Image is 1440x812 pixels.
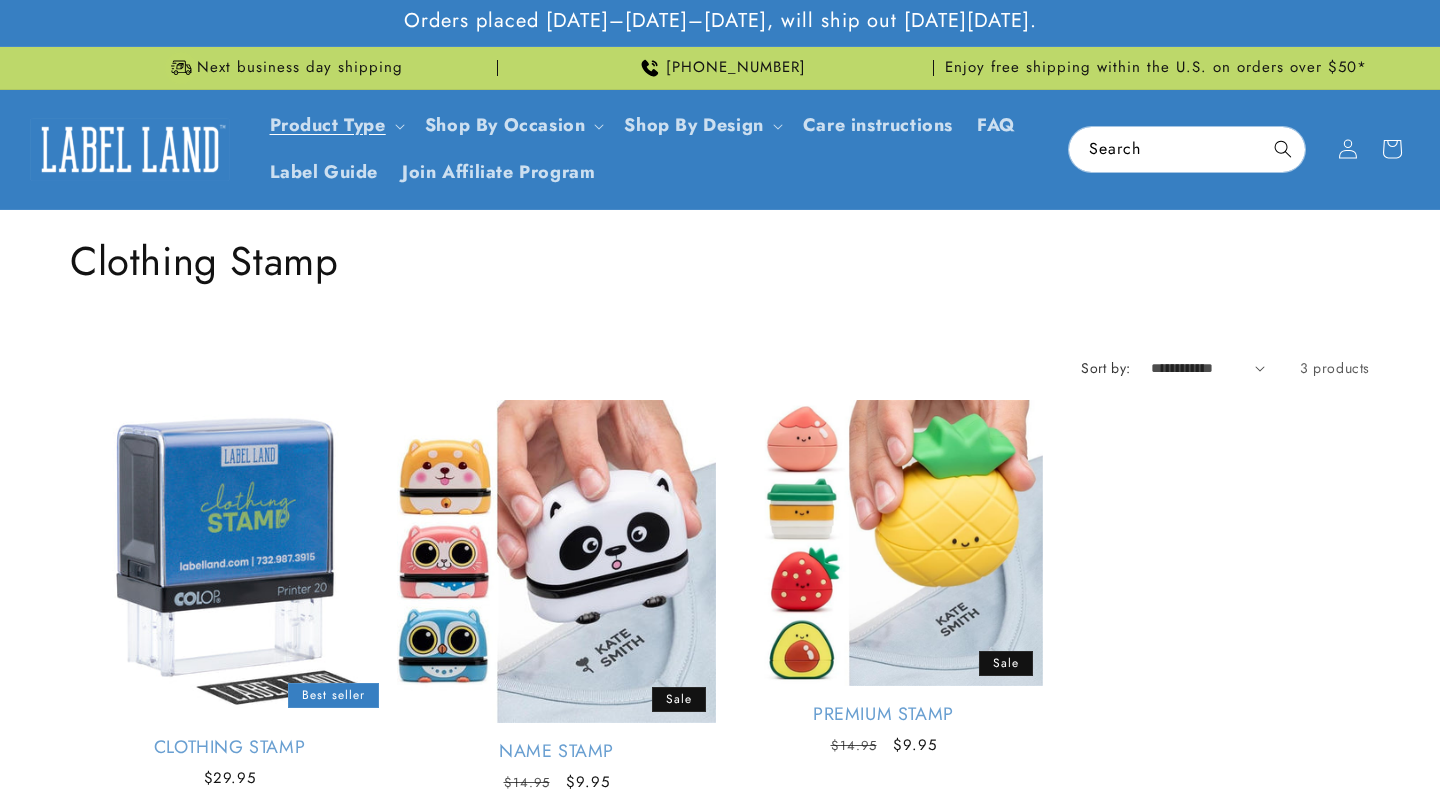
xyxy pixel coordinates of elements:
[612,102,790,149] summary: Shop By Design
[258,102,413,149] summary: Product Type
[666,58,806,78] span: [PHONE_NUMBER]
[270,112,386,138] a: Product Type
[624,112,763,138] a: Shop By Design
[197,58,403,78] span: Next business day shipping
[70,47,498,89] div: Announcement
[70,736,389,759] a: Clothing Stamp
[425,114,586,137] span: Shop By Occasion
[965,102,1028,149] a: FAQ
[413,102,613,149] summary: Shop By Occasion
[1081,358,1130,378] label: Sort by:
[1300,358,1370,378] span: 3 products
[390,149,607,196] a: Join Affiliate Program
[791,102,965,149] a: Care instructions
[942,47,1370,89] div: Announcement
[724,703,1043,726] a: Premium Stamp
[30,118,230,180] img: Label Land
[977,114,1016,137] span: FAQ
[1261,127,1305,171] button: Search
[258,149,391,196] a: Label Guide
[945,58,1367,78] span: Enjoy free shipping within the U.S. on orders over $50*
[506,47,934,89] div: Announcement
[404,8,1037,34] span: Orders placed [DATE]–[DATE]–[DATE], will ship out [DATE][DATE].
[397,740,716,763] a: Name Stamp
[402,161,595,184] span: Join Affiliate Program
[270,161,379,184] span: Label Guide
[23,111,238,188] a: Label Land
[70,235,1370,287] h1: Clothing Stamp
[803,114,953,137] span: Care instructions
